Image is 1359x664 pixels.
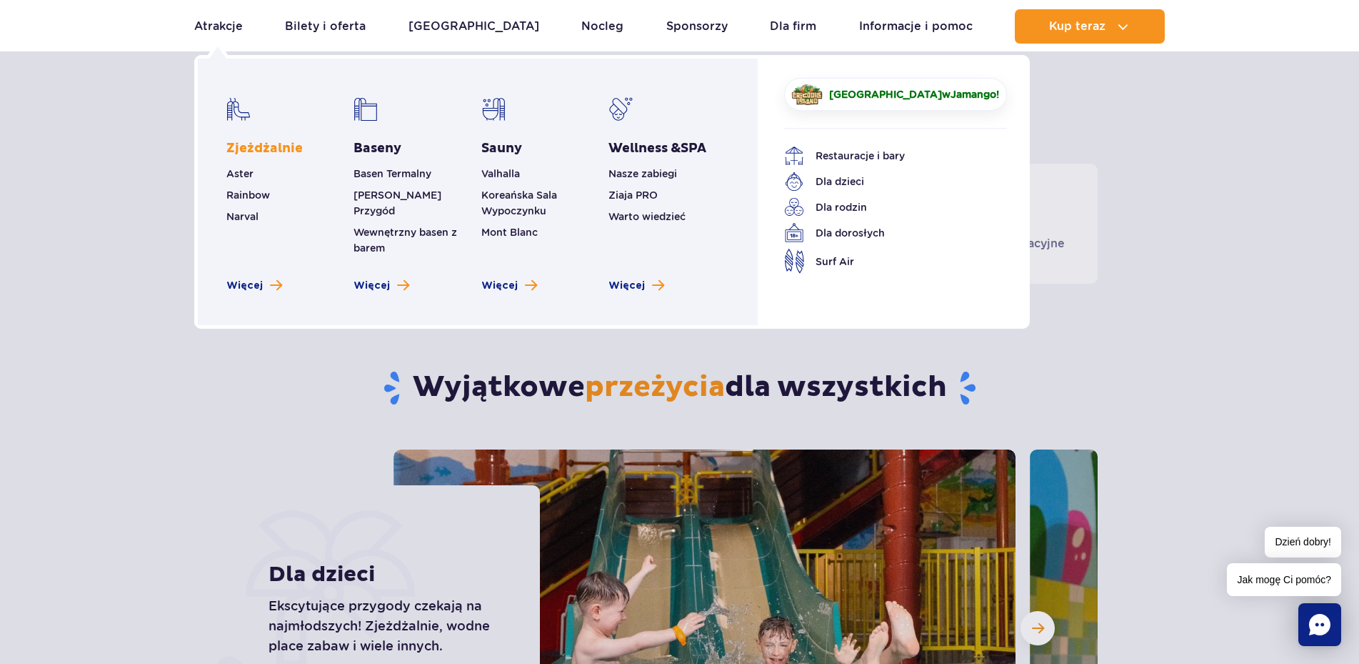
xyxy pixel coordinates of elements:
a: Dla rodzin [784,197,986,217]
a: Zjeżdżalnie [226,140,303,157]
a: Narval [226,211,259,222]
button: Kup teraz [1015,9,1165,44]
a: Valhalla [481,168,520,179]
a: Zobacz więcej zjeżdżalni [226,279,282,293]
span: Kup teraz [1049,20,1105,33]
span: [GEOGRAPHIC_DATA] [829,89,942,100]
span: Dzień dobry! [1265,527,1341,558]
a: [GEOGRAPHIC_DATA]wJamango! [784,78,1007,111]
a: Zobacz więcej Wellness & SPA [608,279,664,293]
a: Atrakcje [194,9,243,44]
span: SPA [681,140,706,157]
a: Mont Blanc [481,227,538,238]
a: Restauracje i bary [784,146,986,166]
a: Wewnętrzny basen z barem [353,227,457,254]
a: Sauny [481,140,522,157]
span: Jamango [951,89,996,100]
a: Surf Air [784,249,986,274]
a: Informacje i pomoc [859,9,973,44]
a: Koreańska Sala Wypoczynku [481,189,557,217]
a: Sponsorzy [666,9,728,44]
div: Chat [1298,603,1341,646]
span: Więcej [353,279,390,293]
a: Dla dorosłych [784,223,986,243]
a: Nocleg [581,9,623,44]
span: Wellness & [608,140,706,157]
a: Baseny [353,140,401,157]
span: Więcej [226,279,263,293]
a: Basen Termalny [353,168,431,179]
a: Zobacz więcej basenów [353,279,409,293]
a: Ziaja PRO [608,189,658,201]
a: Wellness &SPA [608,140,706,157]
a: Dla dzieci [784,172,986,192]
a: Warto wiedzieć [608,211,686,222]
span: Jak mogę Ci pomóc? [1227,563,1341,596]
a: Zobacz więcej saun [481,279,537,293]
span: Więcej [481,279,518,293]
a: Nasze zabiegi [608,168,677,179]
a: [PERSON_NAME] Przygód [353,189,441,217]
span: Surf Air [816,254,854,269]
span: w ! [830,87,1000,101]
span: Więcej [608,279,645,293]
a: Aster [226,168,254,179]
a: Dla firm [770,9,816,44]
a: Bilety i oferta [285,9,366,44]
a: [GEOGRAPHIC_DATA] [408,9,539,44]
a: Rainbow [226,189,270,201]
